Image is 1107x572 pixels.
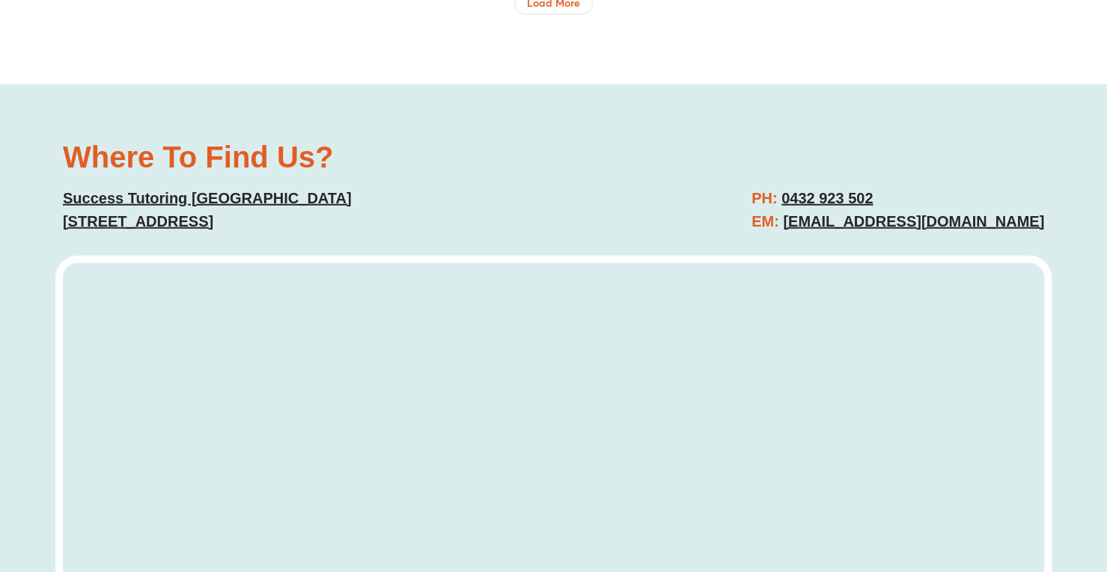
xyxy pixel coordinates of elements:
[783,213,1044,230] a: [EMAIL_ADDRESS][DOMAIN_NAME]
[63,142,539,172] h2: Where To Find Us?
[751,213,779,230] span: EM:
[1032,500,1107,572] iframe: Chat Widget
[63,190,352,230] a: Success Tutoring [GEOGRAPHIC_DATA][STREET_ADDRESS]
[751,190,777,206] span: PH:
[781,190,873,206] a: 0432 923 502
